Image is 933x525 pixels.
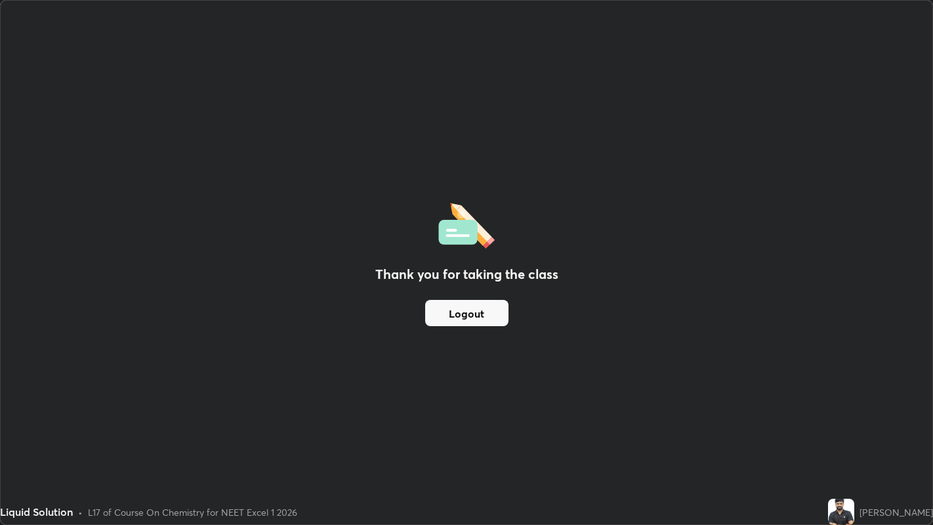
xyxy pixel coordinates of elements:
div: • [78,505,83,519]
h2: Thank you for taking the class [375,264,558,284]
div: L17 of Course On Chemistry for NEET Excel 1 2026 [88,505,297,519]
img: cf491ae460674f9490001725c6d479a7.jpg [828,499,854,525]
img: offlineFeedback.1438e8b3.svg [438,199,495,249]
button: Logout [425,300,508,326]
div: [PERSON_NAME] [860,505,933,519]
